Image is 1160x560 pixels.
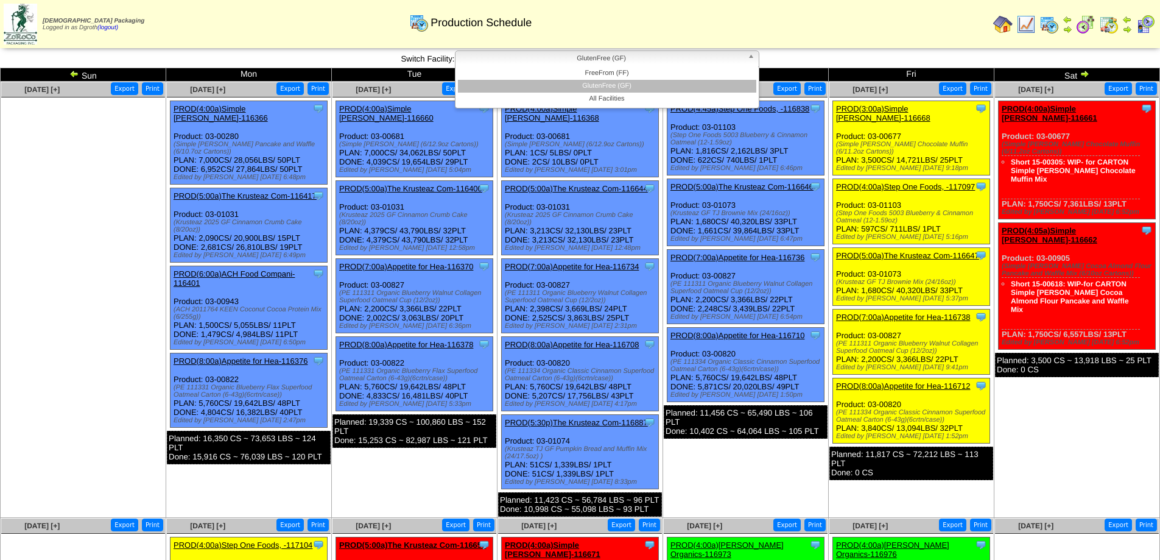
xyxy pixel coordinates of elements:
[336,181,493,255] div: Product: 03-01031 PLAN: 4,379CS / 43,790LBS / 32PLT DONE: 4,379CS / 43,790LBS / 32PLT
[190,522,225,530] a: [DATE] [+]
[1141,102,1153,115] img: Tooltip
[939,519,966,531] button: Export
[409,13,429,32] img: calendarprod.gif
[999,101,1156,219] div: Product: 03-00677 PLAN: 1,750CS / 7,361LBS / 13PLT
[667,250,824,324] div: Product: 03-00827 PLAN: 2,200CS / 3,366LBS / 22PLT DONE: 2,248CS / 3,439LBS / 22PLT
[478,539,490,551] img: Tooltip
[975,180,987,193] img: Tooltip
[1099,15,1119,34] img: calendarinout.gif
[1011,280,1129,314] a: Short 15-00618: WIP-for CARTON Simple [PERSON_NAME] Cocoa Almond Flour Pancake and Waffle Mix
[69,69,79,79] img: arrowleft.gif
[644,539,656,551] img: Tooltip
[442,82,469,95] button: Export
[1002,339,1155,346] div: Edited by [PERSON_NAME] [DATE] 6:52pm
[312,355,325,367] img: Tooltip
[312,268,325,280] img: Tooltip
[1105,82,1132,95] button: Export
[505,478,658,486] div: Edited by [PERSON_NAME] [DATE] 8:33pm
[24,522,60,530] a: [DATE] [+]
[670,358,824,373] div: (PE 111334 Organic Classic Cinnamon Superfood Oatmeal Carton (6-43g)(6crtn/case))
[458,93,756,105] li: All Facilities
[276,82,304,95] button: Export
[174,306,327,321] div: (ACH 2011764 KEEN Coconut Cocoa Protein Mix (6/255g))
[833,101,990,175] div: Product: 03-00677 PLAN: 3,500CS / 14,721LBS / 25PLT
[975,249,987,261] img: Tooltip
[644,416,656,428] img: Tooltip
[458,80,756,93] li: GlutenFree (GF)
[644,338,656,350] img: Tooltip
[1141,224,1153,236] img: Tooltip
[339,340,473,349] a: PROD(8:00a)Appetite for Hea-116378
[1080,69,1089,79] img: arrowright.gif
[1002,141,1155,155] div: (Simple [PERSON_NAME] Chocolate Muffin (6/11.2oz Cartons))
[836,295,990,302] div: Edited by [PERSON_NAME] [DATE] 5:37pm
[170,266,328,350] div: Product: 03-00943 PLAN: 1,500CS / 5,055LBS / 11PLT DONE: 1,479CS / 4,984LBS / 11PLT
[1122,24,1132,34] img: arrowright.gif
[836,541,949,559] a: PROD(4:00a)[PERSON_NAME] Organics-116976
[809,329,821,341] img: Tooltip
[829,68,994,82] td: Fri
[174,191,317,200] a: PROD(5:00a)The Krusteaz Com-116417
[505,445,658,460] div: (Krusteaz TJ GF Pumpkin Bread and Muffin Mix (24/17.5oz) )
[1002,104,1097,122] a: PROD(4:00a)Simple [PERSON_NAME]-116661
[312,539,325,551] img: Tooltip
[664,405,828,439] div: Planned: 11,456 CS ~ 65,490 LBS ~ 106 PLT Done: 10,402 CS ~ 64,064 LBS ~ 105 PLT
[809,180,821,193] img: Tooltip
[852,85,888,94] a: [DATE] [+]
[356,85,391,94] a: [DATE] [+]
[356,522,391,530] span: [DATE] [+]
[170,188,328,263] div: Product: 03-01031 PLAN: 2,090CS / 20,900LBS / 15PLT DONE: 2,681CS / 26,810LBS / 19PLT
[809,539,821,551] img: Tooltip
[339,541,486,550] a: PROD(5:00a)The Krusteaz Com-116650
[332,414,496,448] div: Planned: 19,339 CS ~ 100,860 LBS ~ 152 PLT Done: 15,253 CS ~ 82,987 LBS ~ 121 PLT
[994,68,1160,82] td: Sat
[833,179,990,244] div: Product: 03-01103 PLAN: 597CS / 711LBS / 1PLT
[970,519,991,531] button: Print
[804,519,826,531] button: Print
[332,68,497,82] td: Tue
[498,492,662,517] div: Planned: 11,423 CS ~ 56,784 LBS ~ 96 PLT Done: 10,998 CS ~ 55,098 LBS ~ 93 PLT
[505,541,600,559] a: PROD(4:00a)Simple [PERSON_NAME]-116671
[833,378,990,444] div: Product: 03-00820 PLAN: 3,840CS / 13,094LBS / 32PLT
[174,104,268,122] a: PROD(4:00a)Simple [PERSON_NAME]-116366
[644,182,656,194] img: Tooltip
[478,260,490,272] img: Tooltip
[670,182,814,191] a: PROD(5:00a)The Krusteaz Com-116646
[442,519,469,531] button: Export
[505,289,658,304] div: (PE 111311 Organic Blueberry Walnut Collagen Superfood Oatmeal Cup (12/2oz))
[1018,522,1053,530] a: [DATE] [+]
[174,356,308,366] a: PROD(8:00a)Appetite for Hea-116376
[97,24,118,31] a: (logout)
[1039,15,1059,34] img: calendarprod.gif
[1016,15,1036,34] img: line_graph.gif
[339,244,493,252] div: Edited by [PERSON_NAME] [DATE] 12:58pm
[1018,85,1053,94] a: [DATE] [+]
[339,322,493,330] div: Edited by [PERSON_NAME] [DATE] 6:36pm
[460,51,743,66] span: GlutenFree (GF)
[670,541,784,559] a: PROD(4:00a)[PERSON_NAME] Organics-116973
[667,101,824,175] div: Product: 03-01103 PLAN: 1,816CS / 2,162LBS / 3PLT DONE: 622CS / 740LBS / 1PLT
[170,101,328,185] div: Product: 03-00280 PLAN: 7,000CS / 28,056LBS / 50PLT DONE: 6,952CS / 27,864LBS / 50PLT
[667,179,824,246] div: Product: 03-01073 PLAN: 1,680CS / 40,320LBS / 33PLT DONE: 1,661CS / 39,864LBS / 33PLT
[505,400,658,408] div: Edited by [PERSON_NAME] [DATE] 4:17pm
[975,380,987,392] img: Tooltip
[773,519,801,531] button: Export
[670,331,804,340] a: PROD(8:00a)Appetite for Hea-116710
[639,519,660,531] button: Print
[502,101,659,177] div: Product: 03-00681 PLAN: 1CS / 5LBS / 0PLT DONE: 2CS / 10LBS / 0PLT
[312,190,325,202] img: Tooltip
[505,418,648,427] a: PROD(5:30p)The Krusteaz Com-116887
[1011,158,1136,183] a: Short 15-00305: WIP- for CARTON Simple [PERSON_NAME] Chocolate Muffin Mix
[670,104,809,113] a: PROD(4:45a)Step One Foods, -116838
[478,338,490,350] img: Tooltip
[836,313,970,322] a: PROD(7:00a)Appetite for Hea-116738
[336,337,493,411] div: Product: 03-00822 PLAN: 5,760CS / 19,642LBS / 48PLT DONE: 4,833CS / 16,481LBS / 40PLT
[458,67,756,80] li: FreeFrom (FF)
[174,219,327,233] div: (Krusteaz 2025 GF Cinnamon Crumb Cake (8/20oz))
[836,278,990,286] div: (Krusteaz GF TJ Brownie Mix (24/16oz))
[111,519,138,531] button: Export
[1063,24,1072,34] img: arrowright.gif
